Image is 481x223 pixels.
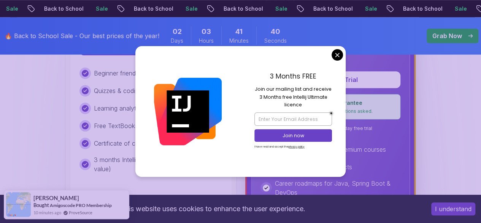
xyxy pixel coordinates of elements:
[432,31,462,40] p: Grab Now
[127,5,179,13] p: Back to School
[94,139,162,148] p: Certificate of completion
[38,5,89,13] p: Back to School
[269,5,293,13] p: Sale
[235,26,243,37] span: 41 Minutes
[69,209,92,216] a: ProveSource
[6,192,31,217] img: provesource social proof notification image
[179,5,203,13] p: Sale
[307,5,359,13] p: Back to School
[264,37,287,45] span: Seconds
[448,5,473,13] p: Sale
[217,5,269,13] p: Back to School
[229,37,249,45] span: Minutes
[271,26,280,37] span: 40 Seconds
[33,202,49,208] span: Bought
[94,155,222,173] p: 3 months IntelliJ IDEA Ultimate license ($249 value)
[171,37,183,45] span: Days
[202,26,211,37] span: 3 Hours
[397,5,448,13] p: Back to School
[33,195,79,201] span: [PERSON_NAME]
[33,209,61,216] span: 10 minutes ago
[431,202,475,215] button: Accept cookies
[94,104,175,113] p: Learning analytics dashboard
[199,37,214,45] span: Hours
[334,125,372,132] span: ✓ 7-day free trial
[94,121,138,130] p: Free TextBooks
[275,179,400,197] p: Career roadmaps for Java, Spring Boot & DevOps
[5,31,159,40] p: 🔥 Back to School Sale - Our best prices of the year!
[50,202,112,208] a: Amigoscode PRO Membership
[94,86,173,95] p: Quizzes & coding challenges
[94,69,177,78] p: Beginner friendly free courses
[6,201,420,217] div: This website uses cookies to enhance the user experience.
[89,5,114,13] p: Sale
[359,5,383,13] p: Sale
[173,26,182,37] span: 2 Days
